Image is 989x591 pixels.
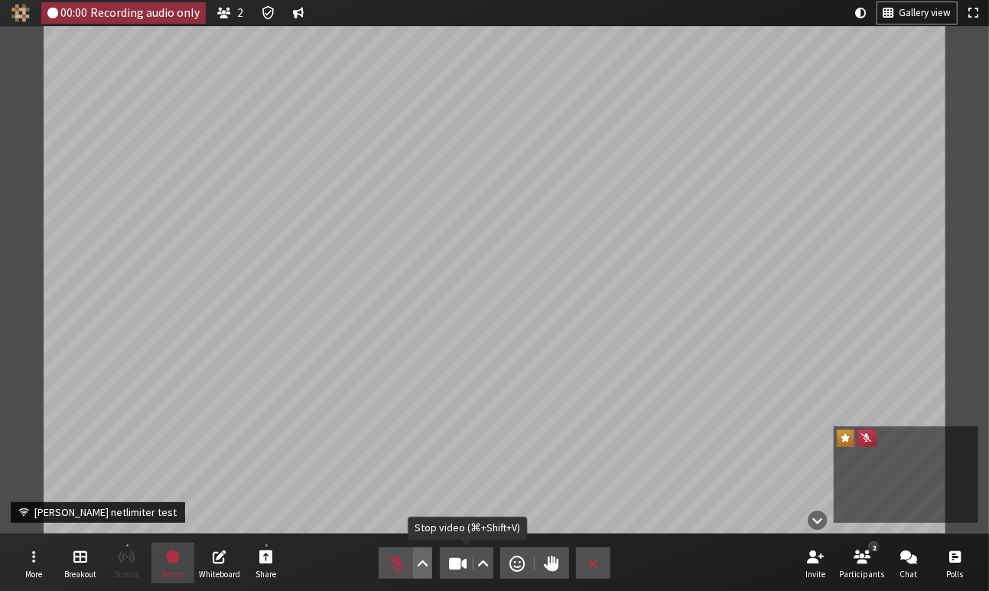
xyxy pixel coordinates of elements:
[287,2,310,24] button: Conversation
[962,2,984,24] button: Fullscreen
[106,543,148,584] button: Unable to start streaming without first stopping recording
[90,6,200,19] span: Recording audio only
[803,503,833,537] button: Hide
[900,570,917,579] span: Chat
[59,543,102,584] button: Manage Breakout Rooms
[379,547,432,579] button: Unmute (⌘+Shift+A)
[161,570,185,579] span: Record
[500,547,535,579] button: Send a reaction
[840,570,885,579] span: Participants
[237,6,243,19] span: 2
[806,570,826,579] span: Invite
[473,547,493,579] button: Video setting
[576,547,610,579] button: End or leave meeting
[255,2,281,24] div: Meeting details Encryption enabled
[114,570,140,579] span: Stream
[899,8,951,19] span: Gallery view
[26,570,43,579] span: More
[255,570,276,579] span: Share
[151,543,194,584] button: Stop recording
[199,570,240,579] span: Whiteboard
[413,547,432,579] button: Audio settings
[11,4,30,22] img: Iotum
[535,547,569,579] button: Raise hand
[933,543,976,584] button: Open poll
[198,543,241,584] button: Open shared whiteboard
[60,6,87,19] span: 00:00
[841,543,883,584] button: Open participant list
[41,2,207,24] div: Audio only
[29,504,182,521] div: [PERSON_NAME] netlimiter test
[868,541,880,553] div: 2
[795,543,838,584] button: Invite participants (⌘+Shift+I)
[849,2,872,24] button: Using system theme
[245,543,288,584] button: Start sharing
[64,570,96,579] span: Breakout
[13,543,56,584] button: Open menu
[211,2,249,24] button: Open participant list
[887,543,930,584] button: Open chat
[877,2,957,24] button: Change layout
[946,570,963,579] span: Polls
[440,547,493,579] button: Stop video (⌘+Shift+V)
